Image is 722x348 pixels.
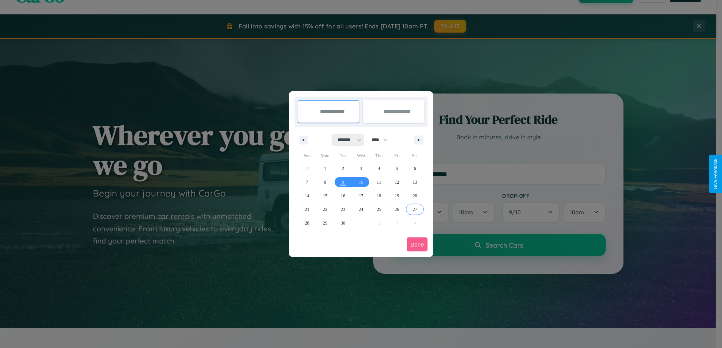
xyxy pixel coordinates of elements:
[298,150,316,162] span: Sun
[395,189,399,203] span: 19
[396,162,398,175] span: 5
[298,175,316,189] button: 7
[388,189,406,203] button: 19
[413,175,417,189] span: 13
[323,189,327,203] span: 15
[395,203,399,216] span: 26
[298,216,316,230] button: 28
[370,175,388,189] button: 11
[359,189,363,203] span: 17
[342,175,344,189] span: 9
[298,203,316,216] button: 21
[334,162,352,175] button: 2
[388,175,406,189] button: 12
[298,189,316,203] button: 14
[334,216,352,230] button: 30
[316,162,334,175] button: 1
[341,216,345,230] span: 30
[323,216,327,230] span: 29
[395,175,399,189] span: 12
[413,189,417,203] span: 20
[316,189,334,203] button: 15
[305,189,309,203] span: 14
[388,162,406,175] button: 5
[305,216,309,230] span: 28
[377,189,381,203] span: 18
[370,203,388,216] button: 25
[413,203,417,216] span: 27
[323,203,327,216] span: 22
[352,189,370,203] button: 17
[352,175,370,189] button: 10
[713,159,718,189] div: Give Feedback
[324,175,326,189] span: 8
[406,150,424,162] span: Sat
[334,203,352,216] button: 23
[306,175,308,189] span: 7
[316,175,334,189] button: 8
[360,162,362,175] span: 3
[388,203,406,216] button: 26
[334,175,352,189] button: 9
[341,203,345,216] span: 23
[377,203,381,216] span: 25
[334,189,352,203] button: 16
[370,189,388,203] button: 18
[316,203,334,216] button: 22
[324,162,326,175] span: 1
[406,162,424,175] button: 6
[388,150,406,162] span: Fri
[414,162,416,175] span: 6
[352,162,370,175] button: 3
[352,203,370,216] button: 24
[407,237,428,251] button: Done
[378,162,380,175] span: 4
[370,162,388,175] button: 4
[377,175,381,189] span: 11
[406,175,424,189] button: 13
[305,203,309,216] span: 21
[334,150,352,162] span: Tue
[359,203,363,216] span: 24
[370,150,388,162] span: Thu
[316,150,334,162] span: Mon
[359,175,363,189] span: 10
[341,189,345,203] span: 16
[316,216,334,230] button: 29
[352,150,370,162] span: Wed
[406,189,424,203] button: 20
[406,203,424,216] button: 27
[342,162,344,175] span: 2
